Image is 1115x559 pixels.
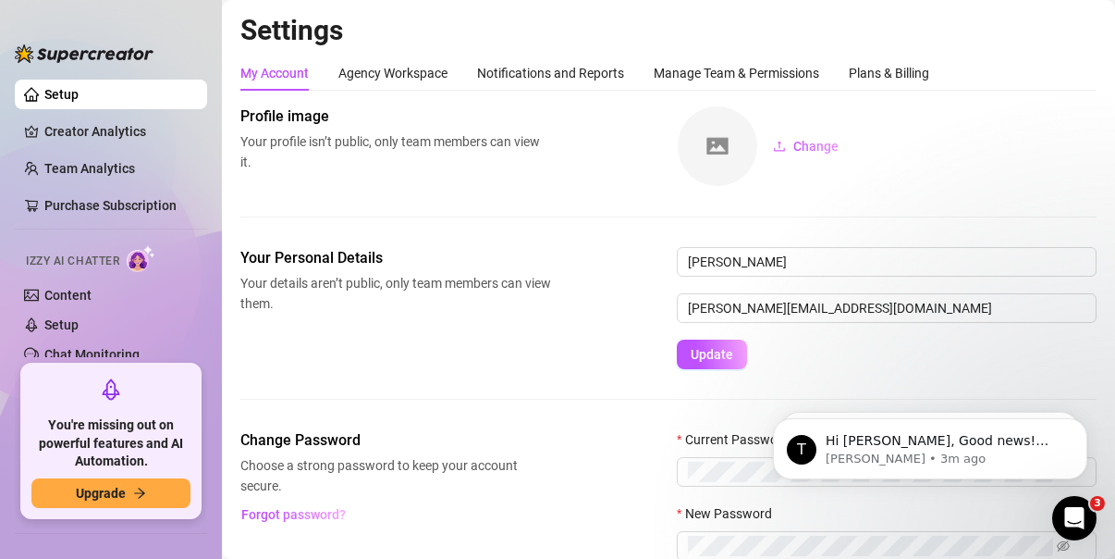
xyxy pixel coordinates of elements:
[758,131,853,161] button: Change
[793,139,839,154] span: Change
[240,131,551,172] span: Your profile isn’t public, only team members can view it.
[773,140,786,153] span: upload
[44,191,192,220] a: Purchase Subscription
[688,536,1053,556] input: New Password
[44,117,192,146] a: Creator Analytics
[31,478,190,508] button: Upgradearrow-right
[241,507,346,522] span: Forgot password?
[240,455,551,496] span: Choose a strong password to keep your account secure.
[44,161,135,176] a: Team Analytics
[1052,496,1097,540] iframe: Intercom live chat
[240,63,309,83] div: My Account
[240,13,1097,48] h2: Settings
[677,247,1097,277] input: Enter name
[677,429,802,450] label: Current Password
[1057,540,1070,553] span: eye-invisible
[44,288,92,303] a: Content
[654,63,819,83] div: Manage Team & Permissions
[100,379,122,401] span: rocket
[849,63,929,83] div: Plans & Billing
[44,347,140,362] a: Chat Monitoring
[338,63,447,83] div: Agency Workspace
[26,253,119,270] span: Izzy AI Chatter
[15,44,153,63] img: logo-BBDzfeDw.svg
[677,340,747,369] button: Update
[688,462,1053,482] input: Current Password
[127,245,155,272] img: AI Chatter
[678,106,757,186] img: square-placeholder.png
[240,247,551,269] span: Your Personal Details
[240,106,551,128] span: Profile image
[31,416,190,471] span: You're missing out on powerful features and AI Automation.
[240,429,551,452] span: Change Password
[677,293,1097,323] input: Enter new email
[477,63,624,83] div: Notifications and Reports
[691,347,733,362] span: Update
[44,317,79,332] a: Setup
[745,379,1115,509] iframe: Intercom notifications message
[240,500,346,529] button: Forgot password?
[677,503,784,524] label: New Password
[44,87,79,102] a: Setup
[76,486,126,501] span: Upgrade
[1090,496,1105,511] span: 3
[133,487,146,500] span: arrow-right
[240,273,551,314] span: Your details aren’t public, only team members can view them.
